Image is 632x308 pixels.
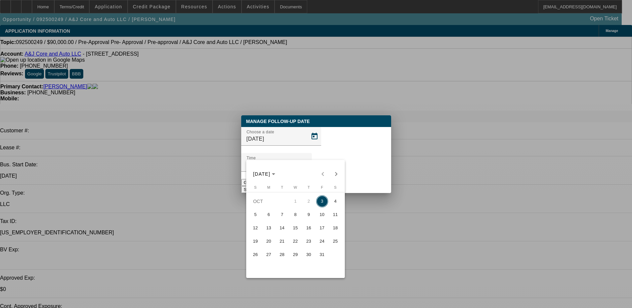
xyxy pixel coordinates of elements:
[250,209,262,221] span: 5
[289,221,302,235] button: October 15, 2025
[263,235,275,247] span: 20
[254,185,257,189] span: S
[249,208,262,221] button: October 5, 2025
[316,248,329,261] button: October 31, 2025
[290,235,302,247] span: 22
[316,208,329,221] button: October 10, 2025
[329,235,342,248] button: October 25, 2025
[321,185,323,189] span: F
[249,235,262,248] button: October 19, 2025
[303,209,315,221] span: 9
[276,248,289,261] button: October 28, 2025
[316,195,328,207] span: 3
[289,235,302,248] button: October 22, 2025
[249,221,262,235] button: October 12, 2025
[302,195,316,208] button: October 2, 2025
[276,235,288,247] span: 21
[262,221,276,235] button: October 13, 2025
[253,171,271,177] span: [DATE]
[329,209,341,221] span: 11
[276,235,289,248] button: October 21, 2025
[263,222,275,234] span: 13
[276,208,289,221] button: October 7, 2025
[316,209,328,221] span: 10
[302,248,316,261] button: October 30, 2025
[262,248,276,261] button: October 27, 2025
[289,248,302,261] button: October 29, 2025
[329,222,341,234] span: 18
[276,222,288,234] span: 14
[316,195,329,208] button: October 3, 2025
[302,221,316,235] button: October 16, 2025
[250,249,262,261] span: 26
[267,185,270,189] span: M
[262,208,276,221] button: October 6, 2025
[303,195,315,207] span: 2
[316,222,328,234] span: 17
[316,221,329,235] button: October 17, 2025
[290,209,302,221] span: 8
[249,248,262,261] button: October 26, 2025
[290,195,302,207] span: 1
[289,208,302,221] button: October 8, 2025
[251,168,278,180] button: Choose month and year
[250,222,262,234] span: 12
[308,185,310,189] span: T
[334,185,336,189] span: S
[303,249,315,261] span: 30
[303,222,315,234] span: 16
[316,235,329,248] button: October 24, 2025
[263,209,275,221] span: 6
[329,167,343,181] button: Next month
[289,195,302,208] button: October 1, 2025
[276,209,288,221] span: 7
[303,235,315,247] span: 23
[302,235,316,248] button: October 23, 2025
[316,235,328,247] span: 24
[294,185,297,189] span: W
[262,235,276,248] button: October 20, 2025
[263,249,275,261] span: 27
[316,249,328,261] span: 31
[250,235,262,247] span: 19
[276,221,289,235] button: October 14, 2025
[290,222,302,234] span: 15
[329,208,342,221] button: October 11, 2025
[329,195,341,207] span: 4
[302,208,316,221] button: October 9, 2025
[276,249,288,261] span: 28
[329,195,342,208] button: October 4, 2025
[329,221,342,235] button: October 18, 2025
[281,185,283,189] span: T
[329,235,341,247] span: 25
[249,195,289,208] td: OCT
[290,249,302,261] span: 29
